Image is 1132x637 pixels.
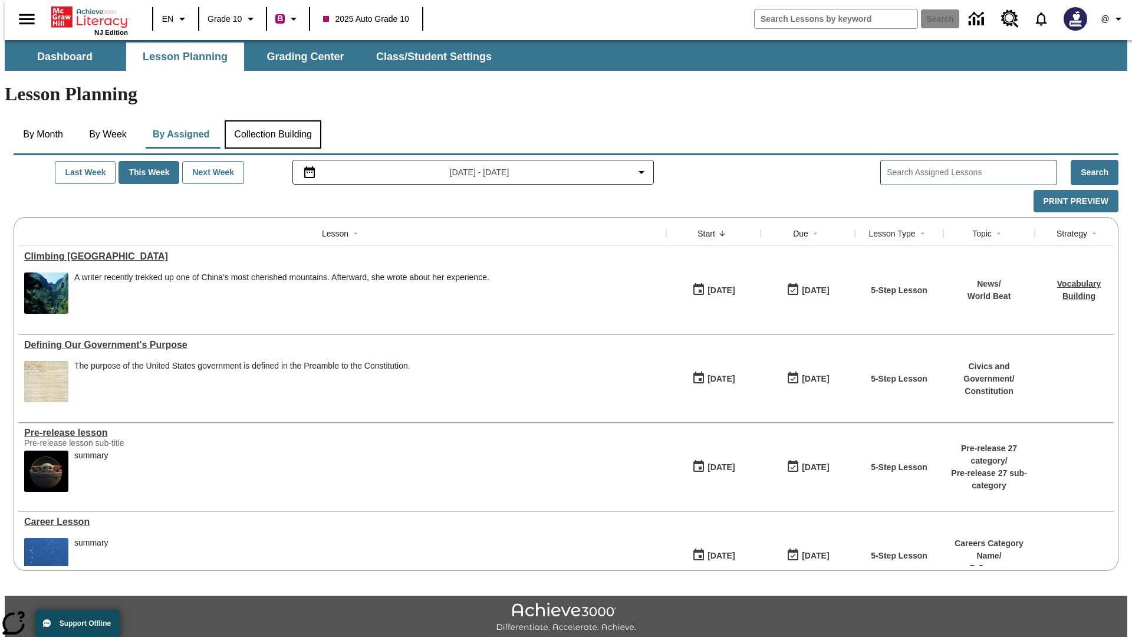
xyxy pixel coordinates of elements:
div: Pre-release lesson sub-title [24,438,201,448]
button: Sort [808,226,822,241]
div: Due [793,228,808,239]
input: Search Assigned Lessons [887,164,1057,181]
div: [DATE] [707,549,735,563]
span: A writer recently trekked up one of China's most cherished mountains. Afterward, she wrote about ... [74,272,489,314]
button: Select a new avatar [1057,4,1094,34]
button: 07/01/25: First time the lesson was available [688,367,739,390]
button: Search [1071,160,1118,185]
button: This Week [119,161,179,184]
span: EN [162,13,173,25]
span: 2025 Auto Grade 10 [323,13,409,25]
button: Profile/Settings [1094,8,1132,29]
p: 5-Step Lesson [871,373,927,385]
a: Climbing Mount Tai, Lessons [24,251,660,262]
button: 01/25/26: Last day the lesson can be accessed [782,456,833,478]
button: 01/17/26: Last day the lesson can be accessed [782,544,833,567]
a: Career Lesson, Lessons [24,517,660,527]
button: By Week [78,120,137,149]
div: [DATE] [707,283,735,298]
div: Home [51,4,128,36]
span: Grade 10 [208,13,242,25]
button: Sort [916,226,930,241]
a: Resource Center, Will open in new tab [994,3,1026,35]
p: Pre-release 27 category / [949,442,1029,467]
div: Start [697,228,715,239]
div: Topic [972,228,992,239]
p: News / [968,278,1011,290]
span: [DATE] - [DATE] [450,166,509,179]
a: Pre-release lesson, Lessons [24,428,660,438]
div: Career Lesson [24,517,660,527]
p: 5-Step Lesson [871,461,927,474]
button: Class/Student Settings [367,42,501,71]
img: This historic document written in calligraphic script on aged parchment, is the Preamble of the C... [24,361,68,402]
button: 06/30/26: Last day the lesson can be accessed [782,279,833,301]
a: Notifications [1026,4,1057,34]
p: 5-Step Lesson [871,284,927,297]
div: Lesson Type [868,228,915,239]
div: The purpose of the United States government is defined in the Preamble to the Constitution. [74,361,410,371]
p: Careers Category Name / [949,537,1029,562]
span: B [277,11,283,26]
button: Boost Class color is violet red. Change class color [271,8,305,29]
button: Sort [992,226,1006,241]
img: fish [24,538,68,579]
div: summary [74,451,108,492]
button: Select the date range menu item [298,165,649,179]
div: The purpose of the United States government is defined in the Preamble to the Constitution. [74,361,410,402]
button: 01/13/25: First time the lesson was available [688,544,739,567]
p: Civics and Government / [949,360,1029,385]
button: Sort [715,226,729,241]
div: Lesson [322,228,348,239]
svg: Collapse Date Range Filter [634,165,649,179]
p: Constitution [949,385,1029,398]
a: Home [51,5,128,29]
p: B Careers [949,562,1029,574]
button: Next Week [182,161,244,184]
button: 07/22/25: First time the lesson was available [688,279,739,301]
div: Pre-release lesson [24,428,660,438]
button: 01/22/25: First time the lesson was available [688,456,739,478]
div: SubNavbar [5,42,502,71]
h1: Lesson Planning [5,83,1127,105]
span: @ [1101,13,1109,25]
div: Strategy [1057,228,1087,239]
div: [DATE] [707,372,735,386]
button: Grade: Grade 10, Select a grade [203,8,262,29]
button: Support Offline [35,610,120,637]
div: [DATE] [802,460,829,475]
button: Collection Building [225,120,321,149]
a: Defining Our Government's Purpose, Lessons [24,340,660,350]
button: Dashboard [6,42,124,71]
div: Climbing Mount Tai [24,251,660,262]
button: By Assigned [143,120,219,149]
p: Pre-release 27 sub-category [949,467,1029,492]
button: Sort [1087,226,1101,241]
div: summary [74,538,108,548]
p: 5-Step Lesson [871,550,927,562]
a: Vocabulary Building [1057,279,1101,301]
button: Language: EN, Select a language [157,8,195,29]
button: 03/31/26: Last day the lesson can be accessed [782,367,833,390]
a: Data Center [962,3,994,35]
div: Defining Our Government's Purpose [24,340,660,350]
img: 6000 stone steps to climb Mount Tai in Chinese countryside [24,272,68,314]
div: [DATE] [802,549,829,563]
button: By Month [14,120,73,149]
input: search field [755,9,917,28]
img: hero alt text [24,451,68,492]
button: Print Preview [1034,190,1118,213]
div: summary [74,451,108,461]
div: [DATE] [707,460,735,475]
button: Grading Center [246,42,364,71]
div: summary [74,538,108,579]
img: Avatar [1064,7,1087,31]
div: SubNavbar [5,40,1127,71]
button: Lesson Planning [126,42,244,71]
button: Sort [348,226,363,241]
button: Last Week [55,161,116,184]
div: [DATE] [802,372,829,386]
